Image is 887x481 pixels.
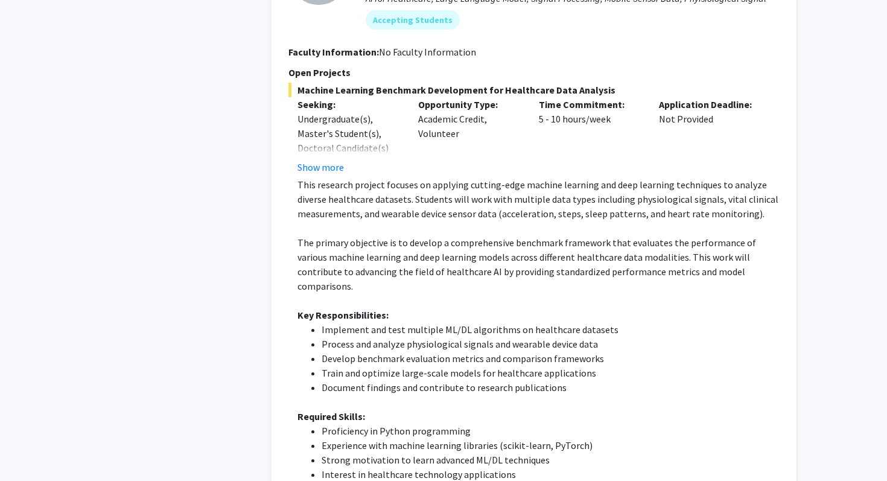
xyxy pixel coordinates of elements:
[530,97,650,174] div: 5 - 10 hours/week
[322,380,780,395] li: Document findings and contribute to research publications
[297,235,780,293] p: The primary objective is to develop a comprehensive benchmark framework that evaluates the perfor...
[322,366,780,380] li: Train and optimize large-scale models for healthcare applications
[322,337,780,351] li: Process and analyze physiological signals and wearable device data
[379,46,476,58] span: No Faculty Information
[366,10,460,30] mat-chip: Accepting Students
[322,438,780,453] li: Experience with machine learning libraries (scikit-learn, PyTorch)
[9,427,51,472] iframe: Chat
[288,83,780,97] span: Machine Learning Benchmark Development for Healthcare Data Analysis
[297,112,400,184] div: Undergraduate(s), Master's Student(s), Doctoral Candidate(s) (PhD, MD, DMD, PharmD, etc.)
[322,453,780,467] li: Strong motivation to learn advanced ML/DL techniques
[409,97,530,174] div: Academic Credit, Volunteer
[418,97,521,112] p: Opportunity Type:
[539,97,641,112] p: Time Commitment:
[322,322,780,337] li: Implement and test multiple ML/DL algorithms on healthcare datasets
[288,65,780,80] p: Open Projects
[650,97,771,174] div: Not Provided
[288,46,379,58] b: Faculty Information:
[297,177,780,221] p: This research project focuses on applying cutting-edge machine learning and deep learning techniq...
[297,97,400,112] p: Seeking:
[659,97,761,112] p: Application Deadline:
[297,160,344,174] button: Show more
[322,351,780,366] li: Develop benchmark evaluation metrics and comparison frameworks
[322,424,780,438] li: Proficiency in Python programming
[297,410,365,422] strong: Required Skills:
[297,309,389,321] strong: Key Responsibilities:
